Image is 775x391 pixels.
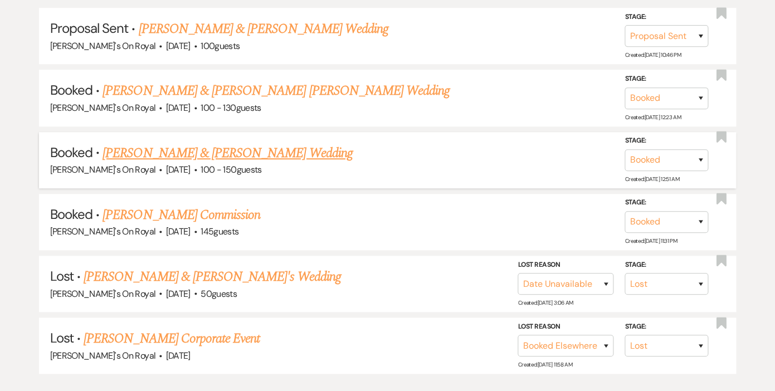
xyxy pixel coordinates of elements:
span: [PERSON_NAME]'s On Royal [50,288,156,300]
span: [DATE] [166,350,191,361]
label: Stage: [625,321,708,333]
span: Proposal Sent [50,19,129,37]
span: [PERSON_NAME]'s On Royal [50,102,156,114]
span: 100 guests [201,40,240,52]
span: [DATE] [166,226,191,237]
span: Booked [50,81,92,99]
label: Stage: [625,11,708,23]
label: Stage: [625,73,708,85]
span: Created: [DATE] 11:58 AM [518,361,572,368]
span: Lost [50,329,74,346]
span: [DATE] [166,164,191,175]
span: 145 guests [201,226,238,237]
span: Booked [50,144,92,161]
span: 100 - 150 guests [201,164,261,175]
label: Lost Reason [518,258,613,271]
span: [DATE] [166,102,191,114]
span: Created: [DATE] 12:51 AM [625,175,679,183]
span: 100 - 130 guests [201,102,261,114]
span: Booked [50,206,92,223]
span: [PERSON_NAME]'s On Royal [50,350,156,361]
a: [PERSON_NAME] Commission [103,205,260,225]
a: [PERSON_NAME] Corporate Event [84,329,260,349]
span: 50 guests [201,288,237,300]
a: [PERSON_NAME] & [PERSON_NAME] Wedding [103,143,352,163]
span: [PERSON_NAME]'s On Royal [50,226,156,237]
a: [PERSON_NAME] & [PERSON_NAME]'s Wedding [84,267,341,287]
span: Created: [DATE] 11:31 PM [625,237,676,245]
span: Created: [DATE] 12:23 AM [625,113,680,120]
a: [PERSON_NAME] & [PERSON_NAME] [PERSON_NAME] Wedding [103,81,450,101]
span: [PERSON_NAME]'s On Royal [50,164,156,175]
label: Stage: [625,135,708,147]
label: Lost Reason [518,321,613,333]
span: Created: [DATE] 10:46 PM [625,51,680,58]
label: Stage: [625,258,708,271]
span: [DATE] [166,288,191,300]
label: Stage: [625,197,708,209]
span: [DATE] [166,40,191,52]
span: Created: [DATE] 3:06 AM [518,299,573,306]
span: [PERSON_NAME]'s On Royal [50,40,156,52]
span: Lost [50,267,74,285]
a: [PERSON_NAME] & [PERSON_NAME] Wedding [138,19,388,39]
